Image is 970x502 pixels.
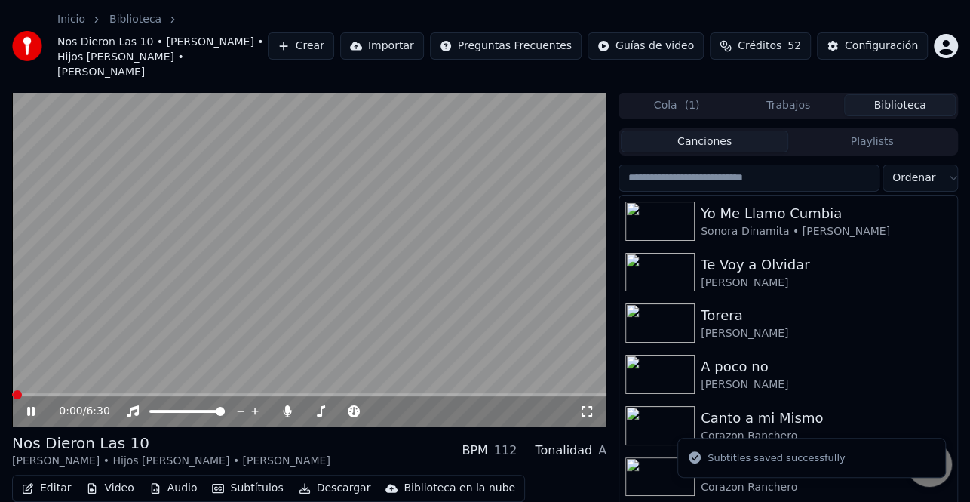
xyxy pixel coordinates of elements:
[494,442,517,460] div: 112
[12,454,330,469] div: [PERSON_NAME] • Hijos [PERSON_NAME] • [PERSON_NAME]
[701,480,951,495] div: Corazon Ranchero
[701,356,951,377] div: A poco no
[701,203,951,224] div: Yo Me Llamo Cumbia
[404,481,515,496] div: Biblioteca en la nube
[708,451,845,466] div: Subtitles saved successfully
[701,276,951,291] div: [PERSON_NAME]
[684,98,699,113] span: ( 1 )
[701,224,951,239] div: Sonora Dinamita • [PERSON_NAME]
[621,131,788,152] button: Canciones
[57,35,268,80] span: Nos Dieron Las 10 • [PERSON_NAME] • Hijos [PERSON_NAME] • [PERSON_NAME]
[57,12,268,80] nav: breadcrumb
[206,478,289,499] button: Subtítulos
[293,478,377,499] button: Descargar
[845,38,918,54] div: Configuración
[817,32,928,60] button: Configuración
[738,38,781,54] span: Créditos
[430,32,582,60] button: Preguntas Frecuentes
[80,478,140,499] button: Video
[143,478,204,499] button: Audio
[535,442,592,460] div: Tonalidad
[462,442,487,460] div: BPM
[109,12,161,27] a: Biblioteca
[12,433,330,454] div: Nos Dieron Las 10
[701,377,951,393] div: [PERSON_NAME]
[788,131,956,152] button: Playlists
[844,94,956,116] button: Biblioteca
[732,94,844,116] button: Trabajos
[701,326,951,341] div: [PERSON_NAME]
[787,38,801,54] span: 52
[59,404,95,419] div: /
[57,12,85,27] a: Inicio
[16,478,77,499] button: Editar
[598,442,606,460] div: A
[340,32,424,60] button: Importar
[268,32,334,60] button: Crear
[12,31,42,61] img: youka
[701,305,951,326] div: Torera
[621,94,732,116] button: Cola
[86,404,109,419] span: 6:30
[588,32,704,60] button: Guías de video
[710,32,811,60] button: Créditos52
[701,408,951,429] div: Canto a mi Mismo
[892,171,935,186] span: Ordenar
[701,254,951,276] div: Te Voy a Olvidar
[59,404,82,419] span: 0:00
